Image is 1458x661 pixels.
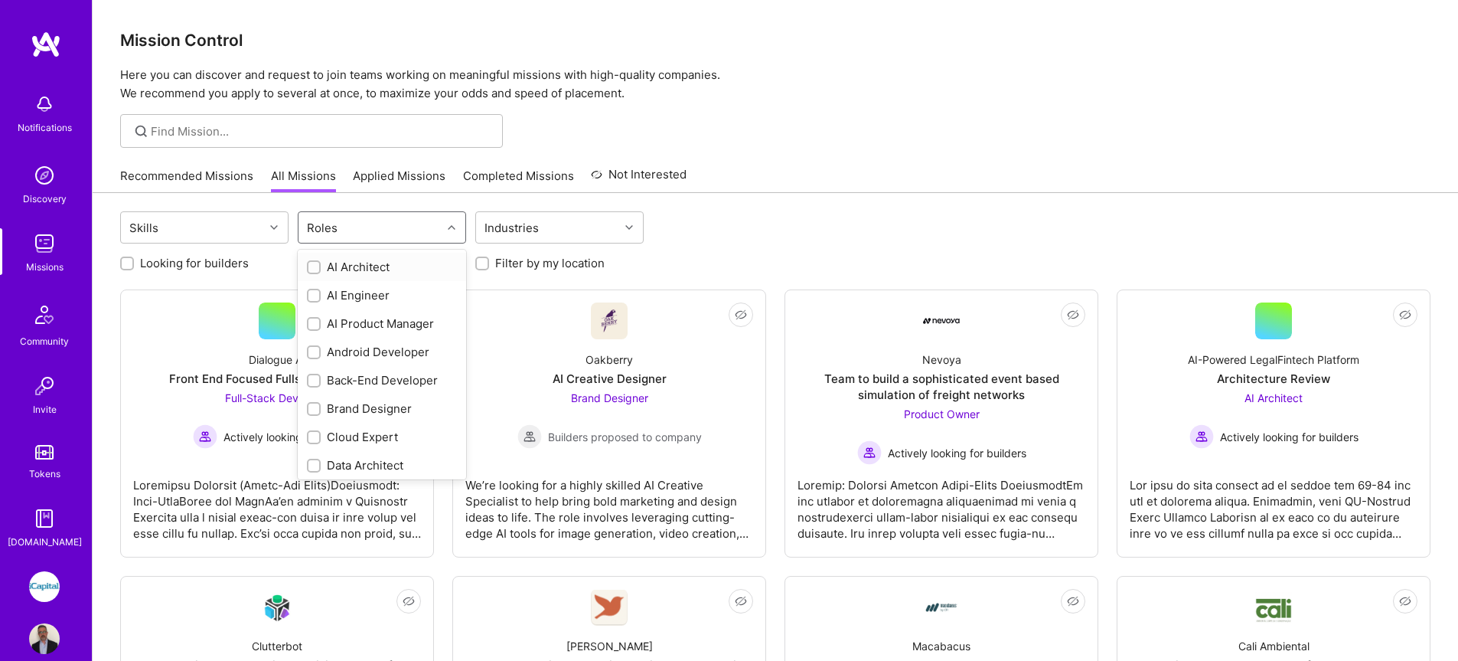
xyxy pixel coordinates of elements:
[193,424,217,449] img: Actively looking for builders
[585,352,633,368] div: Oakberry
[735,595,747,607] i: icon EyeClosed
[307,287,457,303] div: AI Engineer
[33,401,57,417] div: Invite
[591,303,628,339] img: Company Logo
[29,89,60,119] img: bell
[1238,638,1310,654] div: Cali Ambiental
[1189,424,1214,449] img: Actively looking for builders
[857,440,882,465] img: Actively looking for builders
[120,31,1430,50] h3: Mission Control
[923,318,960,324] img: Company Logo
[797,465,1085,542] div: Loremip: Dolorsi Ametcon Adipi-Elits DoeiusmodtEm inc utlabor et doloremagna aliquaenimad mi veni...
[735,309,747,321] i: icon EyeClosed
[133,465,421,542] div: Loremipsu Dolorsit (Ametc-Adi Elits)Doeiusmodt: Inci-UtlaBoree dol MagnAa’en adminim v Quisnostr ...
[31,31,61,58] img: logo
[20,333,69,349] div: Community
[1220,429,1359,445] span: Actively looking for builders
[18,119,72,136] div: Notifications
[904,407,980,420] span: Product Owner
[120,168,253,193] a: Recommended Missions
[517,424,542,449] img: Builders proposed to company
[481,217,543,239] div: Industries
[307,429,457,445] div: Cloud Expert
[8,534,82,550] div: [DOMAIN_NAME]
[591,590,628,626] img: Company Logo
[303,217,341,239] div: Roles
[35,445,54,460] img: tokens
[307,316,457,332] div: AI Product Manager
[133,303,421,545] a: Dialogue AIFront End Focused Fullstack DeveloperFull-Stack Developer Actively looking for builder...
[259,590,295,626] img: Company Logo
[1399,309,1411,321] i: icon EyeClosed
[307,259,457,275] div: AI Architect
[270,224,278,231] i: icon Chevron
[553,371,667,387] div: AI Creative Designer
[23,191,67,207] div: Discovery
[463,168,574,193] a: Completed Missions
[140,255,249,271] label: Looking for builders
[29,228,60,259] img: teamwork
[566,638,653,654] div: [PERSON_NAME]
[1130,465,1417,542] div: Lor ipsu do sita consect ad el seddoe tem 69-84 inc utl et dolorema aliqua. Enimadmin, veni QU-No...
[1067,595,1079,607] i: icon EyeClosed
[1244,391,1303,404] span: AI Architect
[29,503,60,534] img: guide book
[1255,592,1292,623] img: Company Logo
[126,217,162,239] div: Skills
[571,391,648,404] span: Brand Designer
[625,224,633,231] i: icon Chevron
[797,371,1085,403] div: Team to build a sophisticated event based simulation of freight networks
[465,465,753,542] div: We’re looking for a highly skilled AI Creative Specialist to help bring bold marketing and design...
[495,255,605,271] label: Filter by my location
[225,391,330,404] span: Full-Stack Developer
[25,623,64,654] a: User Avatar
[169,371,385,387] div: Front End Focused Fullstack Developer
[151,123,491,139] input: Find Mission...
[922,352,961,368] div: Nevoya
[120,66,1430,103] p: Here you can discover and request to join teams working on meaningful missions with high-quality ...
[923,589,960,626] img: Company Logo
[1130,303,1417,545] a: AI-Powered LegalFintech PlatformArchitecture ReviewAI Architect Actively looking for buildersActi...
[1399,595,1411,607] i: icon EyeClosed
[465,303,753,545] a: Company LogoOakberryAI Creative DesignerBrand Designer Builders proposed to companyBuilders propo...
[29,571,60,602] img: iCapital: Building an Alternative Investment Marketplace
[29,466,60,482] div: Tokens
[797,303,1085,545] a: Company LogoNevoyaTeam to build a sophisticated event based simulation of freight networksProduct...
[1188,352,1359,368] div: AI-Powered LegalFintech Platform
[353,168,445,193] a: Applied Missions
[307,372,457,388] div: Back-End Developer
[249,352,305,368] div: Dialogue AI
[307,344,457,360] div: Android Developer
[1067,309,1079,321] i: icon EyeClosed
[591,165,687,193] a: Not Interested
[29,160,60,191] img: discovery
[132,123,150,140] i: icon SearchGrey
[25,571,64,602] a: iCapital: Building an Alternative Investment Marketplace
[888,445,1026,461] span: Actively looking for builders
[548,429,702,445] span: Builders proposed to company
[223,429,362,445] span: Actively looking for builders
[307,401,457,417] div: Brand Designer
[403,595,415,607] i: icon EyeClosed
[26,259,64,275] div: Missions
[29,371,60,401] img: Invite
[912,638,970,654] div: Macabacus
[252,638,302,654] div: Clutterbot
[29,623,60,654] img: User Avatar
[448,224,455,231] i: icon Chevron
[26,296,63,333] img: Community
[1217,371,1330,387] div: Architecture Review
[271,168,336,193] a: All Missions
[307,457,457,473] div: Data Architect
